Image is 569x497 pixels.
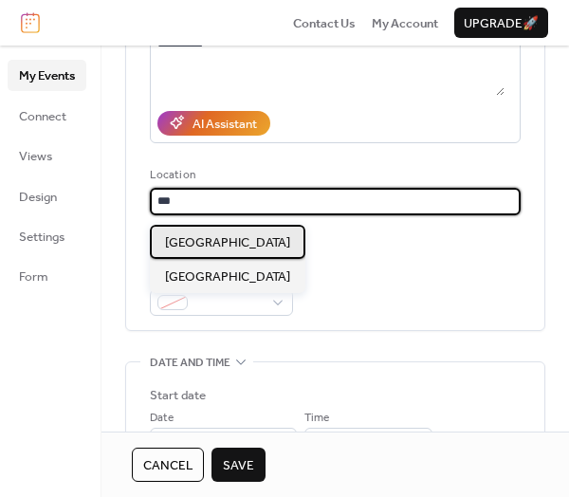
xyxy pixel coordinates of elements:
[304,409,329,428] span: Time
[150,386,206,405] div: Start date
[8,101,86,131] a: Connect
[211,448,266,482] button: Save
[8,221,86,251] a: Settings
[132,448,204,482] button: Cancel
[8,60,86,90] a: My Events
[372,14,438,33] span: My Account
[19,267,48,286] span: Form
[293,14,356,33] span: Contact Us
[8,140,86,171] a: Views
[19,107,66,126] span: Connect
[19,228,64,247] span: Settings
[19,147,52,166] span: Views
[19,66,75,85] span: My Events
[293,13,356,32] a: Contact Us
[150,354,230,373] span: Date and time
[150,166,517,185] div: Location
[464,14,539,33] span: Upgrade 🚀
[372,13,438,32] a: My Account
[193,115,257,134] div: AI Assistant
[223,456,254,475] span: Save
[143,456,193,475] span: Cancel
[8,261,86,291] a: Form
[165,267,290,286] span: [GEOGRAPHIC_DATA]
[165,233,290,252] span: [GEOGRAPHIC_DATA]
[150,409,174,428] span: Date
[21,12,40,33] img: logo
[454,8,548,38] button: Upgrade🚀
[157,111,270,136] button: AI Assistant
[8,181,86,212] a: Design
[19,188,57,207] span: Design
